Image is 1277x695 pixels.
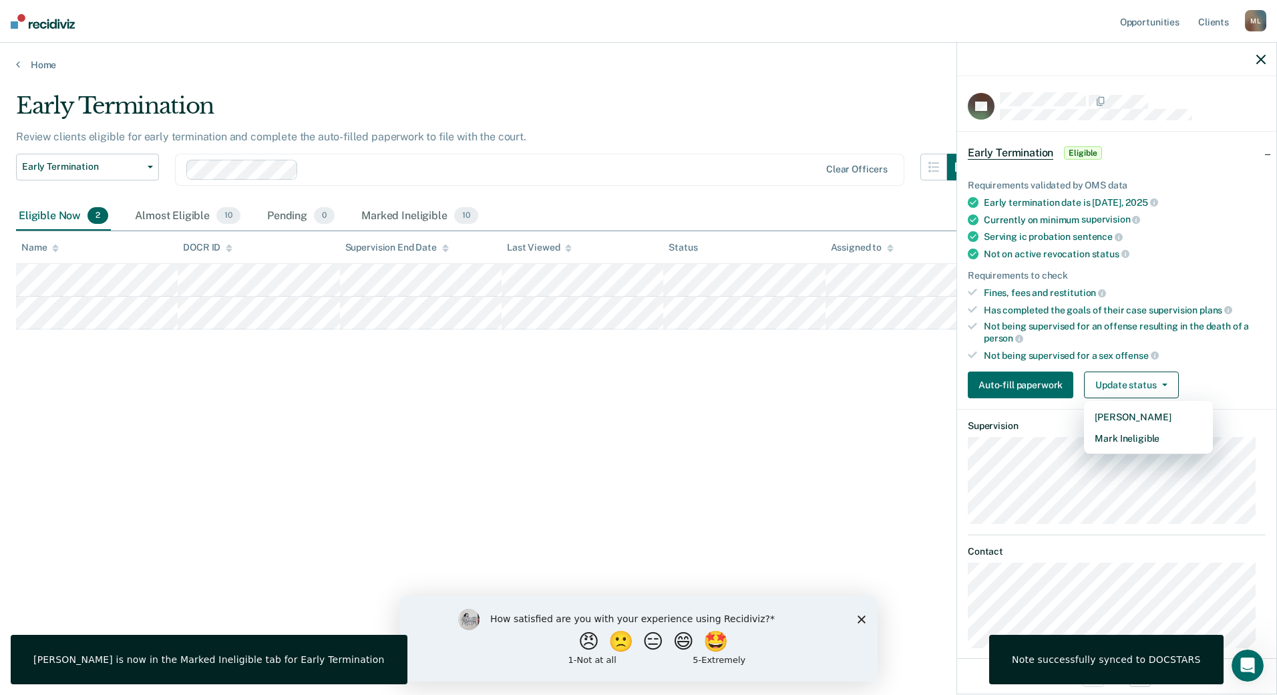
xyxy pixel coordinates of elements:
a: Auto-fill paperwork [968,372,1079,398]
div: Clear officers [826,164,888,175]
div: Early Termination [16,92,974,130]
div: Has completed the goals of their case supervision [984,304,1266,316]
button: [PERSON_NAME] [1084,406,1213,428]
div: Note successfully synced to DOCSTARS [1012,654,1201,666]
div: Fines, fees and [984,287,1266,299]
div: Requirements to check [968,270,1266,281]
span: Eligible [1064,146,1102,160]
div: Supervision End Date [345,242,449,253]
span: 10 [454,207,478,225]
div: 1 / 3 [957,658,1276,694]
div: DOCR ID [183,242,232,253]
span: sentence [1073,231,1123,242]
span: supervision [1081,214,1140,225]
div: Name [21,242,59,253]
span: 2025 [1125,197,1157,208]
div: Currently on minimum [984,214,1266,226]
div: Not being supervised for a sex [984,350,1266,362]
div: Status [669,242,697,253]
div: Serving ic probation [984,231,1266,243]
div: Early termination date is [DATE], [984,196,1266,208]
div: Pending [264,202,337,231]
dt: Contact [968,546,1266,557]
button: Mark Ineligible [1084,428,1213,449]
div: Marked Ineligible [359,202,480,231]
span: 0 [314,207,335,225]
div: Not on active revocation [984,248,1266,260]
div: Not being supervised for an offense resulting in the death of a [984,321,1266,343]
span: restitution [1050,287,1106,298]
div: Almost Eligible [132,202,243,231]
a: Home [16,59,1261,71]
dt: Supervision [968,420,1266,432]
div: M L [1245,10,1266,31]
div: Requirements validated by OMS data [968,180,1266,191]
span: Early Termination [968,146,1053,160]
button: Auto-fill paperwork [968,372,1073,398]
div: [PERSON_NAME] is now in the Marked Ineligible tab for Early Termination [33,654,385,666]
iframe: Intercom live chat [1232,650,1264,682]
span: plans [1200,305,1232,315]
img: Recidiviz [11,14,75,29]
span: status [1092,249,1129,259]
iframe: Survey by Kim from Recidiviz [399,595,878,682]
span: person [984,333,1023,343]
div: Early TerminationEligible [957,132,1276,174]
button: Update status [1084,372,1178,398]
span: 10 [216,207,240,225]
div: Last Viewed [507,242,572,253]
span: Early Termination [22,161,142,172]
p: Review clients eligible for early termination and complete the auto-filled paperwork to file with... [16,130,526,143]
div: Eligible Now [16,202,111,231]
div: Assigned to [831,242,894,253]
span: offense [1115,350,1159,361]
span: 2 [87,207,108,225]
